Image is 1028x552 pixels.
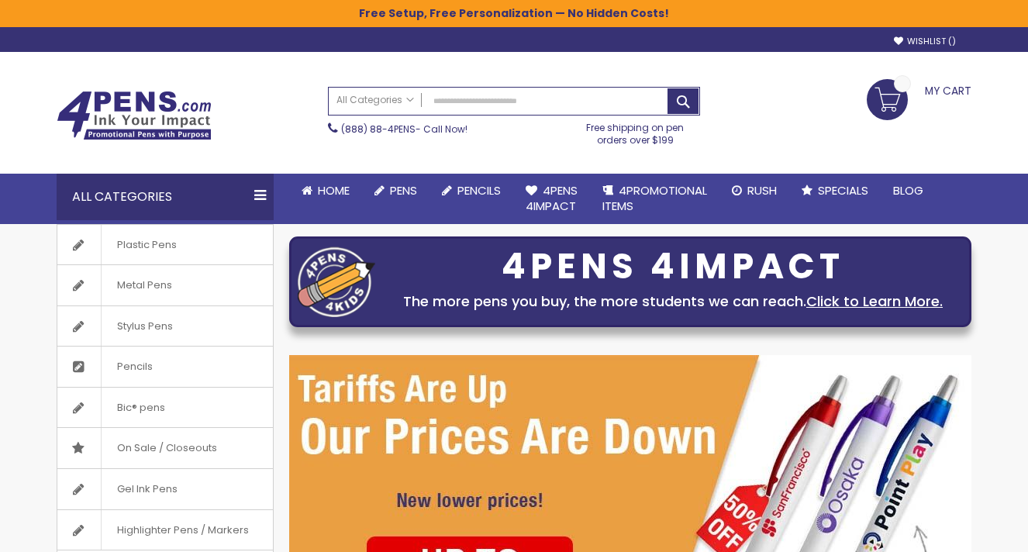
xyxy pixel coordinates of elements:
[362,174,429,208] a: Pens
[57,265,273,305] a: Metal Pens
[590,174,719,224] a: 4PROMOTIONALITEMS
[101,347,168,387] span: Pencils
[57,388,273,428] a: Bic® pens
[571,116,701,147] div: Free shipping on pen orders over $199
[341,122,416,136] a: (888) 88-4PENS
[101,428,233,468] span: On Sale / Closeouts
[747,182,777,198] span: Rush
[526,182,578,214] span: 4Pens 4impact
[881,174,936,208] a: Blog
[101,225,192,265] span: Plastic Pens
[818,182,868,198] span: Specials
[329,88,422,113] a: All Categories
[341,122,467,136] span: - Call Now!
[57,174,274,220] div: All Categories
[602,182,707,214] span: 4PROMOTIONAL ITEMS
[289,174,362,208] a: Home
[101,388,181,428] span: Bic® pens
[429,174,513,208] a: Pencils
[101,265,188,305] span: Metal Pens
[719,174,789,208] a: Rush
[383,291,963,312] div: The more pens you buy, the more students we can reach.
[101,510,264,550] span: Highlighter Pens / Markers
[57,469,273,509] a: Gel Ink Pens
[57,91,212,140] img: 4Pens Custom Pens and Promotional Products
[390,182,417,198] span: Pens
[894,36,956,47] a: Wishlist
[101,306,188,347] span: Stylus Pens
[57,510,273,550] a: Highlighter Pens / Markers
[101,469,193,509] span: Gel Ink Pens
[893,182,923,198] span: Blog
[806,292,943,311] a: Click to Learn More.
[298,247,375,317] img: four_pen_logo.png
[57,347,273,387] a: Pencils
[383,250,963,283] div: 4PENS 4IMPACT
[900,510,1028,552] iframe: Google Customer Reviews
[457,182,501,198] span: Pencils
[57,306,273,347] a: Stylus Pens
[789,174,881,208] a: Specials
[57,225,273,265] a: Plastic Pens
[57,428,273,468] a: On Sale / Closeouts
[336,94,414,106] span: All Categories
[513,174,590,224] a: 4Pens4impact
[318,182,350,198] span: Home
